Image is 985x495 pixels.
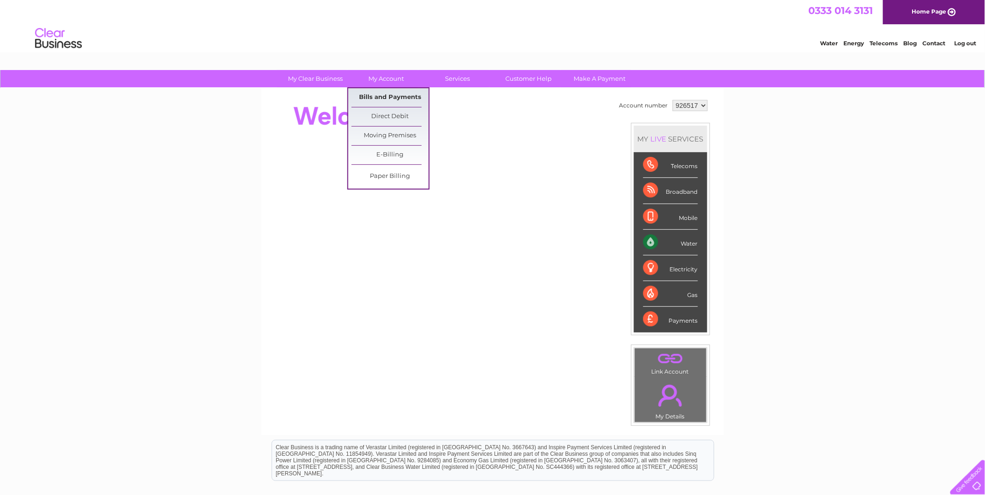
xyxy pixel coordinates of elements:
div: Clear Business is a trading name of Verastar Limited (registered in [GEOGRAPHIC_DATA] No. 3667643... [272,5,714,45]
div: Electricity [643,255,698,281]
td: Account number [617,98,670,113]
div: Mobile [643,204,698,230]
a: E-Billing [352,146,429,164]
img: logo.png [35,24,82,53]
a: Telecoms [870,40,898,47]
a: Water [820,40,838,47]
a: . [637,379,704,412]
a: Energy [844,40,864,47]
a: Moving Premises [352,127,429,145]
div: Water [643,230,698,255]
td: My Details [634,377,707,423]
td: Link Account [634,348,707,377]
div: LIVE [649,134,669,143]
a: Customer Help [490,70,567,87]
a: Direct Debit [352,107,429,126]
a: Bills and Payments [352,88,429,107]
div: MY SERVICES [634,126,707,152]
div: Broadband [643,178,698,204]
a: Contact [923,40,946,47]
div: Gas [643,281,698,307]
a: Make A Payment [561,70,638,87]
div: Telecoms [643,152,698,178]
a: . [637,351,704,367]
a: Services [419,70,496,87]
a: Paper Billing [352,167,429,186]
a: My Clear Business [277,70,354,87]
a: 0333 014 3131 [809,5,873,16]
div: Payments [643,307,698,332]
a: My Account [348,70,425,87]
a: Blog [904,40,917,47]
a: Log out [954,40,976,47]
